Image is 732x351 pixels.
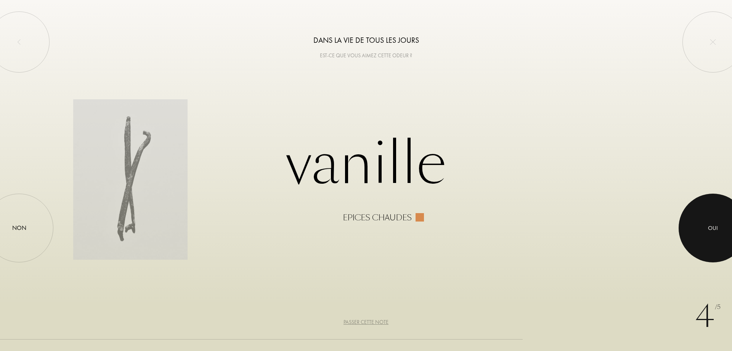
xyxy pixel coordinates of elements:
img: quit_onboard.svg [710,39,716,45]
div: Oui [708,224,718,233]
div: 4 [695,294,721,340]
div: Vanille [73,129,659,222]
span: /5 [715,303,721,312]
div: Epices chaudes [343,213,412,222]
div: Non [12,223,26,233]
div: Passer cette note [344,318,388,326]
img: left_onboard.svg [16,39,22,45]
